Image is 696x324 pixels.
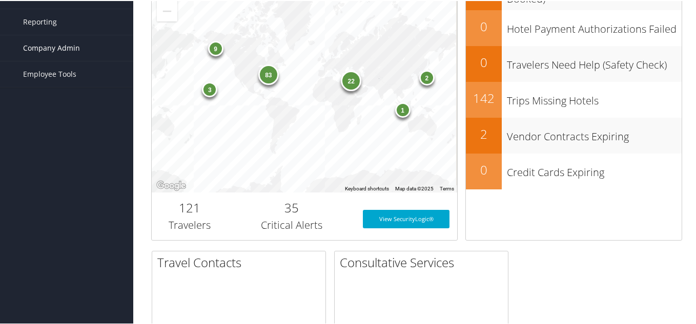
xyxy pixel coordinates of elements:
img: Google [154,178,188,191]
h3: Hotel Payment Authorizations Failed [507,16,682,35]
h2: 2 [466,124,502,142]
a: 0Travelers Need Help (Safety Check) [466,45,682,81]
div: 3 [202,81,217,96]
a: 142Trips Missing Hotels [466,81,682,117]
h2: 121 [159,198,220,215]
div: 83 [258,63,279,83]
h2: 0 [466,17,502,34]
span: Company Admin [23,34,80,60]
span: Employee Tools [23,60,76,86]
h3: Vendor Contracts Expiring [507,123,682,143]
h3: Travelers [159,217,220,231]
div: 22 [341,70,361,90]
h2: Consultative Services [340,253,508,270]
a: View SecurityLogic® [363,209,449,227]
h3: Credit Cards Expiring [507,159,682,179]
h3: Travelers Need Help (Safety Check) [507,52,682,71]
div: 9 [208,40,223,55]
h2: 142 [466,89,502,106]
div: 2 [419,69,435,84]
h2: Travel Contacts [157,253,325,270]
span: Map data ©2025 [395,185,434,190]
h2: 0 [466,160,502,178]
a: Open this area in Google Maps (opens a new window) [154,178,188,191]
h2: 0 [466,53,502,70]
h3: Critical Alerts [236,217,347,231]
a: 2Vendor Contracts Expiring [466,117,682,153]
a: 0Hotel Payment Authorizations Failed [466,9,682,45]
div: 1 [395,101,411,116]
button: Keyboard shortcuts [345,184,389,191]
a: Terms (opens in new tab) [440,185,454,190]
span: Reporting [23,8,57,34]
a: 0Credit Cards Expiring [466,153,682,188]
h2: 35 [236,198,347,215]
h3: Trips Missing Hotels [507,88,682,107]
